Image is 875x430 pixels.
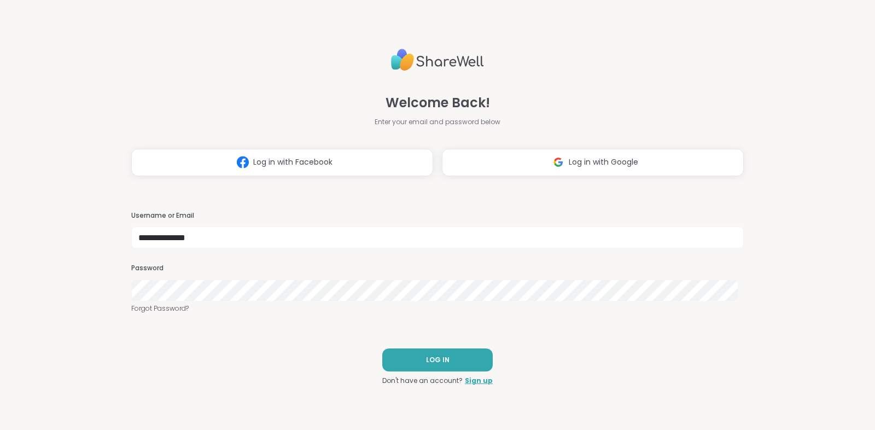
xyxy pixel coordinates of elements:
[131,304,744,313] a: Forgot Password?
[382,348,493,371] button: LOG IN
[253,156,332,168] span: Log in with Facebook
[426,355,450,365] span: LOG IN
[465,376,493,386] a: Sign up
[569,156,638,168] span: Log in with Google
[131,211,744,220] h3: Username or Email
[232,152,253,172] img: ShareWell Logomark
[382,376,463,386] span: Don't have an account?
[131,149,433,176] button: Log in with Facebook
[442,149,744,176] button: Log in with Google
[548,152,569,172] img: ShareWell Logomark
[391,44,484,75] img: ShareWell Logo
[375,117,500,127] span: Enter your email and password below
[386,93,490,113] span: Welcome Back!
[131,264,744,273] h3: Password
